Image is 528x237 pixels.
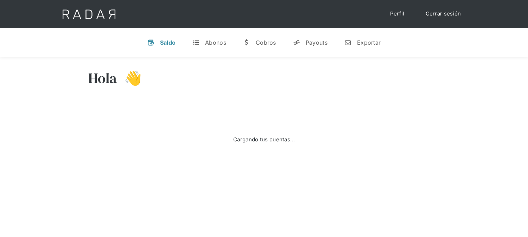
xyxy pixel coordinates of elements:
[205,39,226,46] div: Abonos
[256,39,276,46] div: Cobros
[147,39,154,46] div: v
[160,39,176,46] div: Saldo
[357,39,381,46] div: Exportar
[117,69,142,87] h3: 👋
[88,69,117,87] h3: Hola
[243,39,250,46] div: w
[233,136,295,144] div: Cargando tus cuentas...
[293,39,300,46] div: y
[306,39,327,46] div: Payouts
[344,39,351,46] div: n
[192,39,199,46] div: t
[383,7,412,21] a: Perfil
[419,7,468,21] a: Cerrar sesión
